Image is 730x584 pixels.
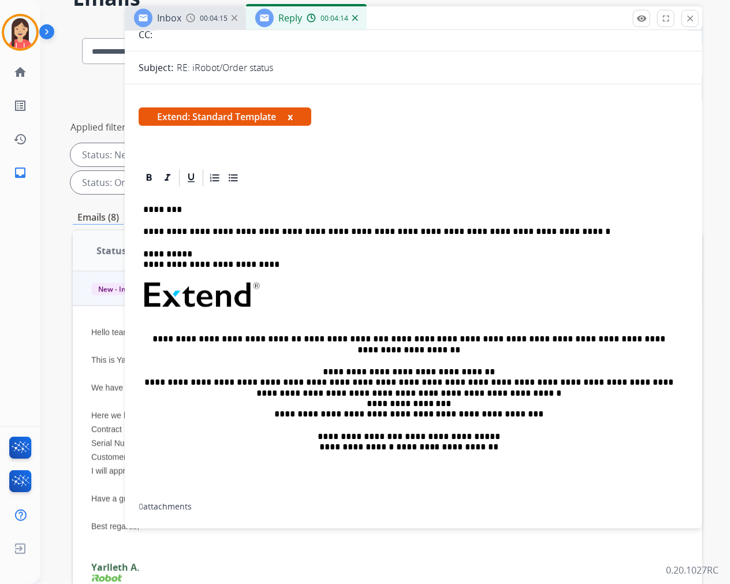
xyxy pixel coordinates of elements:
span: Reply [278,12,302,24]
mat-icon: history [13,132,27,146]
span: Hello team, This is Yarlleth with iRobot Escalations management. We have this customer that reque... [91,328,401,420]
mat-icon: inbox [13,166,27,180]
span: Inbox [157,12,181,24]
mat-icon: fullscreen [661,13,671,24]
span: Extend: Standard Template [139,107,311,126]
span: Yarlleth A. [91,561,140,574]
p: 0.20.1027RC [666,563,718,577]
div: From: [140,528,687,540]
img: iRobot Logo [91,574,122,582]
div: Italic [159,169,176,187]
span: Customer is cancelling and is being refunded. [91,452,255,462]
span: [EMAIL_ADDRESS][DOMAIN_NAME] [162,528,289,539]
div: Status: On Hold - Servicers [70,171,225,194]
span: 00:04:15 [200,14,228,23]
p: RE: iRobot/Order status [177,61,273,75]
mat-icon: list_alt [13,99,27,113]
span: I will appreciate your help. Have a great day! Best regards, [91,466,185,531]
p: Emails (8) [73,210,124,225]
div: Underline [182,169,200,187]
span: 0 [139,501,143,512]
span: Status [96,244,126,258]
div: Bold [140,169,158,187]
div: Status: New - Reply [70,143,192,166]
img: avatar [4,16,36,49]
p: Applied filters: [70,120,133,134]
p: CC: [139,28,152,42]
div: Bullet List [225,169,242,187]
button: x [288,110,293,124]
span: Serial Number: C910020B230724N007943 [91,438,245,448]
span: 00:04:14 [321,14,348,23]
div: attachments [139,501,192,512]
div: Ordered List [206,169,224,187]
span: Contract ID:55ac51c7-9ba7-4149-9315-41a71118c30e [91,425,288,434]
mat-icon: remove_red_eye [636,13,647,24]
span: New - Initial [91,283,145,295]
p: Subject: [139,61,173,75]
mat-icon: home [13,65,27,79]
mat-icon: close [685,13,695,24]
